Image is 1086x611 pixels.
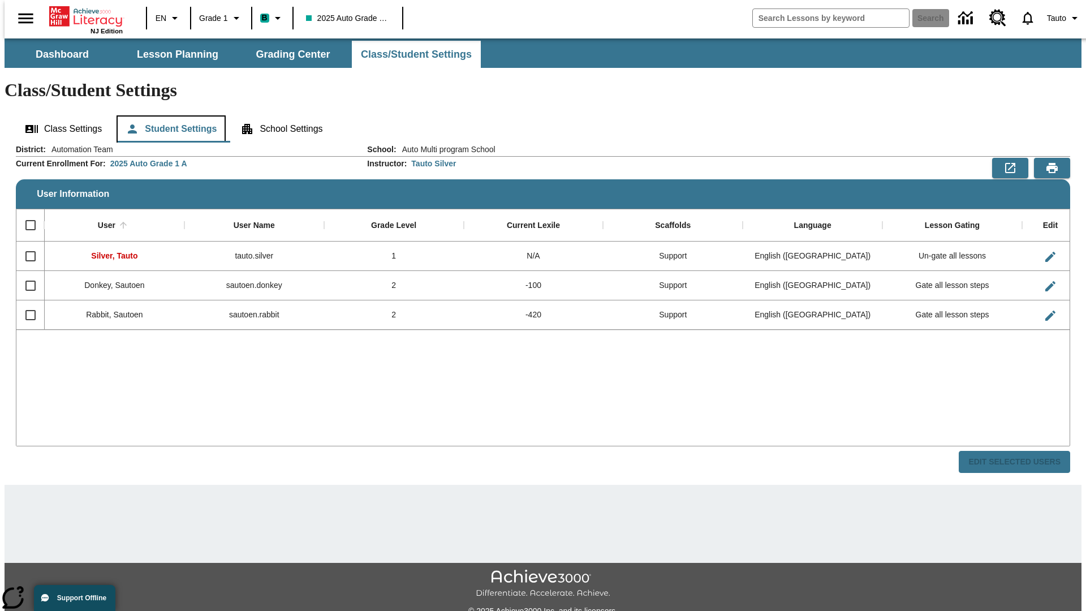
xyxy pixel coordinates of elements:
[1039,275,1062,298] button: Edit User
[951,3,982,34] a: Data Center
[1039,246,1062,268] button: Edit User
[603,242,743,271] div: Support
[411,158,456,169] div: Tauto Silver
[367,145,396,154] h2: School :
[84,281,144,290] span: Donkey, Sautoen
[199,12,228,24] span: Grade 1
[992,158,1028,178] button: Export to CSV
[1013,3,1042,33] a: Notifications
[324,271,464,300] div: 2
[150,8,187,28] button: Language: EN, Select a language
[49,4,123,35] div: Home
[507,221,560,231] div: Current Lexile
[753,9,909,27] input: search field
[743,242,882,271] div: English (US)
[464,271,604,300] div: -100
[324,242,464,271] div: 1
[476,570,610,599] img: Achieve3000 Differentiate Accelerate Achieve
[234,221,275,231] div: User Name
[603,271,743,300] div: Support
[86,310,143,319] span: Rabbit, Sautoen
[306,12,390,24] span: 2025 Auto Grade 1 A
[16,145,46,154] h2: District :
[743,271,882,300] div: English (US)
[1043,221,1058,231] div: Edit
[262,11,268,25] span: B
[184,242,324,271] div: tauto.silver
[184,300,324,330] div: sautoen.rabbit
[464,300,604,330] div: -420
[1042,8,1086,28] button: Profile/Settings
[121,41,234,68] button: Lesson Planning
[925,221,980,231] div: Lesson Gating
[16,115,1070,143] div: Class/Student Settings
[16,115,111,143] button: Class Settings
[655,221,691,231] div: Scaffolds
[743,300,882,330] div: English (US)
[5,38,1081,68] div: SubNavbar
[37,189,109,199] span: User Information
[156,12,166,24] span: EN
[184,271,324,300] div: sautoen.donkey
[464,242,604,271] div: N/A
[46,144,113,155] span: Automation Team
[117,115,226,143] button: Student Settings
[91,251,137,260] span: Silver, Tauto
[34,585,115,611] button: Support Offline
[882,271,1022,300] div: Gate all lesson steps
[794,221,831,231] div: Language
[882,242,1022,271] div: Un-gate all lessons
[371,221,416,231] div: Grade Level
[982,3,1013,33] a: Resource Center, Will open in new tab
[603,300,743,330] div: Support
[5,41,482,68] div: SubNavbar
[16,144,1070,474] div: User Information
[57,594,106,602] span: Support Offline
[231,115,331,143] button: School Settings
[90,28,123,35] span: NJ Edition
[195,8,248,28] button: Grade: Grade 1, Select a grade
[110,158,187,169] div: 2025 Auto Grade 1 A
[236,41,350,68] button: Grading Center
[49,5,123,28] a: Home
[1034,158,1070,178] button: Print Preview
[367,159,407,169] h2: Instructor :
[882,300,1022,330] div: Gate all lesson steps
[1039,304,1062,327] button: Edit User
[16,159,106,169] h2: Current Enrollment For :
[5,80,1081,101] h1: Class/Student Settings
[397,144,495,155] span: Auto Multi program School
[352,41,481,68] button: Class/Student Settings
[98,221,115,231] div: User
[6,41,119,68] button: Dashboard
[9,2,42,35] button: Open side menu
[1047,12,1066,24] span: Tauto
[324,300,464,330] div: 2
[256,8,289,28] button: Boost Class color is teal. Change class color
